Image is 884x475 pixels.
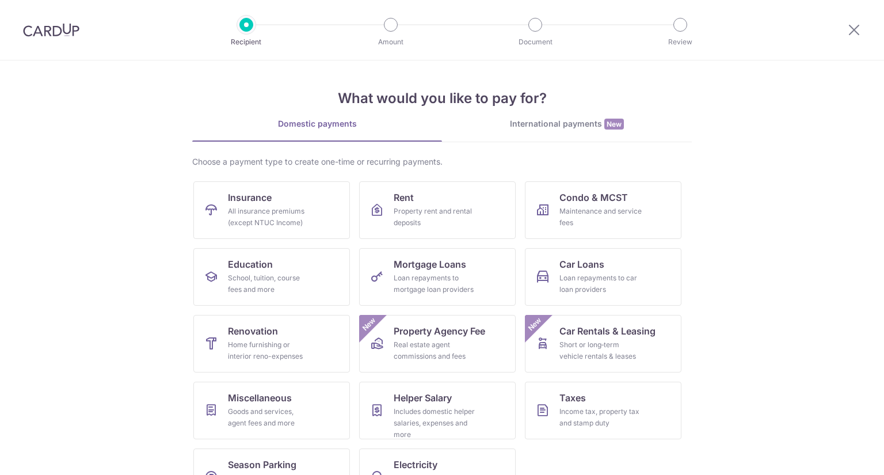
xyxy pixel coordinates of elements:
span: Education [228,257,273,271]
a: Car Rentals & LeasingShort or long‑term vehicle rentals & leasesNew [525,315,681,373]
span: Miscellaneous [228,391,292,405]
a: Helper SalaryIncludes domestic helper salaries, expenses and more [359,382,516,439]
span: Taxes [559,391,586,405]
span: Property Agency Fee [394,324,485,338]
p: Review [638,36,723,48]
span: Insurance [228,191,272,204]
span: Season Parking [228,458,296,472]
span: New [360,315,379,334]
a: RentProperty rent and rental deposits [359,181,516,239]
div: Includes domestic helper salaries, expenses and more [394,406,477,440]
div: School, tuition, course fees and more [228,272,311,295]
a: TaxesIncome tax, property tax and stamp duty [525,382,681,439]
div: Loan repayments to mortgage loan providers [394,272,477,295]
a: RenovationHome furnishing or interior reno-expenses [193,315,350,373]
div: Real estate agent commissions and fees [394,339,477,362]
div: Loan repayments to car loan providers [559,272,642,295]
a: Condo & MCSTMaintenance and service fees [525,181,681,239]
a: InsuranceAll insurance premiums (except NTUC Income) [193,181,350,239]
div: Short or long‑term vehicle rentals & leases [559,339,642,362]
p: Document [493,36,578,48]
span: Mortgage Loans [394,257,466,271]
div: International payments [442,118,692,130]
a: Mortgage LoansLoan repayments to mortgage loan providers [359,248,516,306]
a: MiscellaneousGoods and services, agent fees and more [193,382,350,439]
span: New [525,315,544,334]
span: Rent [394,191,414,204]
div: Maintenance and service fees [559,206,642,229]
span: Car Rentals & Leasing [559,324,656,338]
div: Goods and services, agent fees and more [228,406,311,429]
span: New [604,119,624,130]
a: Car LoansLoan repayments to car loan providers [525,248,681,306]
a: EducationSchool, tuition, course fees and more [193,248,350,306]
div: All insurance premiums (except NTUC Income) [228,206,311,229]
div: Choose a payment type to create one-time or recurring payments. [192,156,692,168]
div: Domestic payments [192,118,442,130]
img: CardUp [23,23,79,37]
span: Renovation [228,324,278,338]
span: Condo & MCST [559,191,628,204]
a: Property Agency FeeReal estate agent commissions and feesNew [359,315,516,373]
div: Home furnishing or interior reno-expenses [228,339,311,362]
span: Car Loans [559,257,604,271]
span: Helper Salary [394,391,452,405]
span: Electricity [394,458,437,472]
div: Property rent and rental deposits [394,206,477,229]
p: Recipient [204,36,289,48]
p: Amount [348,36,433,48]
div: Income tax, property tax and stamp duty [559,406,642,429]
h4: What would you like to pay for? [192,88,692,109]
